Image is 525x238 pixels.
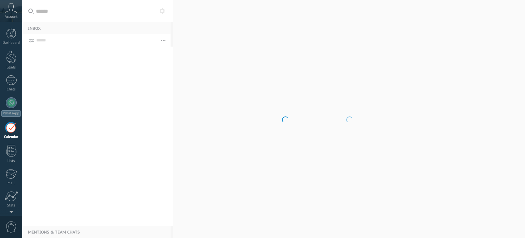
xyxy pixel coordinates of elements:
div: Mail [1,181,21,186]
div: Chats [1,87,21,92]
div: WhatsApp [1,110,21,117]
span: Account [5,15,17,19]
div: Stats [1,203,21,208]
div: Dashboard [1,41,21,45]
div: Leads [1,65,21,70]
div: Calendar [1,135,21,139]
div: Lists [1,159,21,163]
